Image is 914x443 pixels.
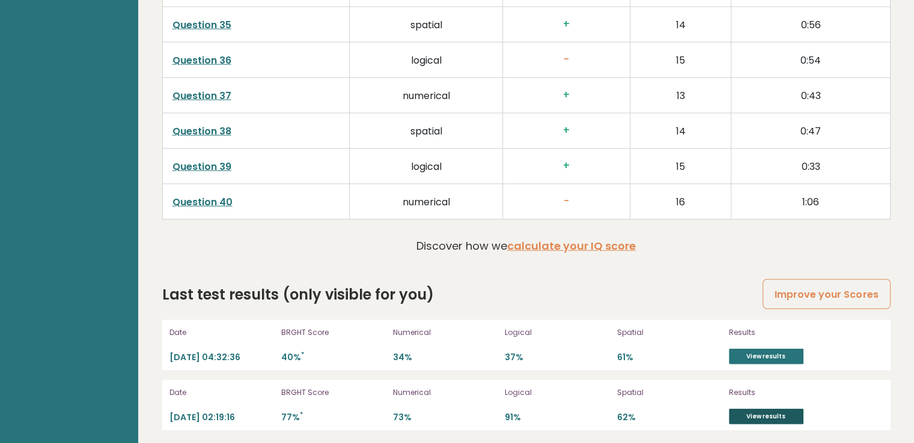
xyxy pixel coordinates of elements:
a: Question 36 [172,53,231,67]
p: Results [729,387,855,398]
p: Spatial [617,387,722,398]
h3: + [513,18,620,31]
td: 14 [630,7,731,42]
td: 0:47 [731,113,890,148]
p: 62% [617,412,722,423]
a: View results [729,409,803,424]
p: BRGHT Score [281,387,386,398]
a: Improve your Scores [763,279,890,310]
td: 1:06 [731,184,890,219]
p: Discover how we [416,238,636,254]
td: logical [350,148,503,184]
p: Logical [505,327,609,338]
td: numerical [350,184,503,219]
p: Numerical [393,327,498,338]
td: 14 [630,113,731,148]
td: 16 [630,184,731,219]
td: 0:43 [731,77,890,113]
p: BRGHT Score [281,327,386,338]
h3: - [513,195,620,208]
a: Question 40 [172,195,233,209]
td: spatial [350,7,503,42]
p: Results [729,327,855,338]
p: Numerical [393,387,498,398]
p: Spatial [617,327,722,338]
p: Date [169,387,274,398]
td: numerical [350,77,503,113]
td: spatial [350,113,503,148]
td: 15 [630,42,731,77]
p: 34% [393,352,498,363]
a: Question 39 [172,160,231,173]
a: Question 37 [172,89,231,103]
td: 0:54 [731,42,890,77]
p: 91% [505,412,609,423]
p: 77% [281,412,386,423]
td: 0:56 [731,7,890,42]
a: Question 38 [172,124,231,138]
p: Date [169,327,274,338]
h3: + [513,124,620,137]
a: View results [729,349,803,364]
td: 13 [630,77,731,113]
h2: Last test results (only visible for you) [162,284,434,306]
td: logical [350,42,503,77]
p: Logical [505,387,609,398]
p: [DATE] 02:19:16 [169,412,274,423]
h3: - [513,53,620,66]
a: Question 35 [172,18,231,32]
p: [DATE] 04:32:36 [169,352,274,363]
a: calculate your IQ score [507,238,636,253]
td: 0:33 [731,148,890,184]
p: 37% [505,352,609,363]
h3: + [513,160,620,172]
td: 15 [630,148,731,184]
p: 73% [393,412,498,423]
p: 61% [617,352,722,363]
h3: + [513,89,620,101]
p: 40% [281,352,386,363]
